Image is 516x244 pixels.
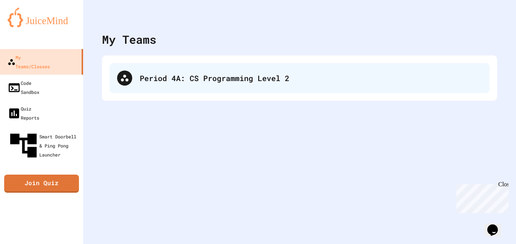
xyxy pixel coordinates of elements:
iframe: chat widget [484,214,508,236]
div: Smart Doorbell & Ping Pong Launcher [8,130,80,161]
div: Code Sandbox [8,78,39,97]
div: My Teams [102,31,156,48]
div: Period 4A: CS Programming Level 2 [110,63,490,93]
div: Period 4A: CS Programming Level 2 [140,72,482,84]
img: logo-orange.svg [8,8,76,27]
a: Join Quiz [4,175,79,193]
div: Chat with us now!Close [3,3,52,48]
div: Quiz Reports [8,104,39,122]
iframe: chat widget [453,181,508,213]
div: My Teams/Classes [8,53,50,71]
